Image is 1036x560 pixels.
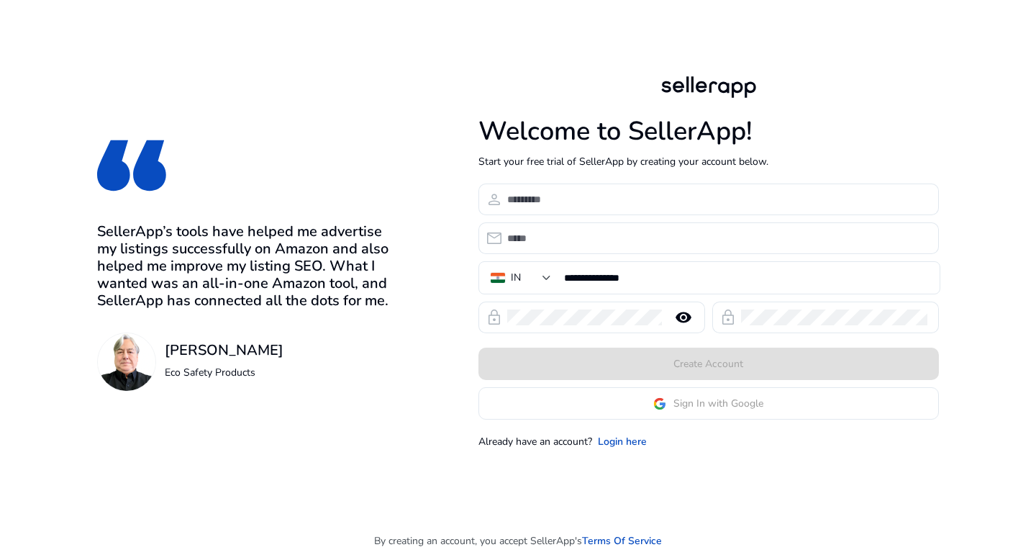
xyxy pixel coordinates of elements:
[478,116,939,147] h1: Welcome to SellerApp!
[478,154,939,169] p: Start your free trial of SellerApp by creating your account below.
[582,533,662,548] a: Terms Of Service
[97,223,404,310] h3: SellerApp’s tools have helped me advertise my listings successfully on Amazon and also helped me ...
[511,270,521,286] div: IN
[719,309,737,326] span: lock
[486,309,503,326] span: lock
[165,342,283,359] h3: [PERSON_NAME]
[486,230,503,247] span: email
[478,434,592,449] p: Already have an account?
[486,191,503,208] span: person
[165,365,283,380] p: Eco Safety Products
[666,309,701,326] mat-icon: remove_red_eye
[598,434,647,449] a: Login here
